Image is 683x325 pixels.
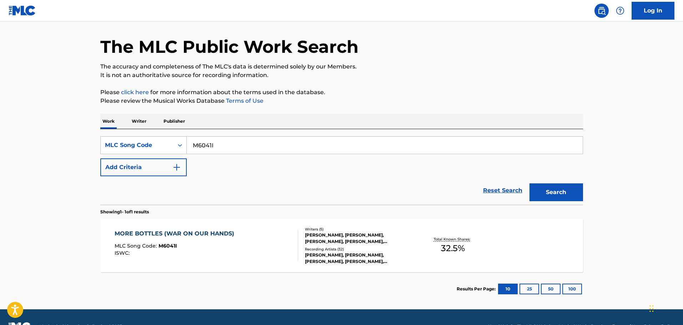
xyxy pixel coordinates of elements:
[594,4,609,18] a: Public Search
[100,88,583,97] p: Please for more information about the terms used in the database.
[115,229,238,238] div: MORE BOTTLES (WAR ON OUR HANDS)
[159,243,177,249] span: M6041I
[130,114,149,129] p: Writer
[115,250,131,256] span: ISWC :
[613,4,627,18] div: Help
[649,298,654,319] div: Drag
[115,243,159,249] span: MLC Song Code :
[100,209,149,215] p: Showing 1 - 1 of 1 results
[632,2,674,20] a: Log In
[305,247,413,252] div: Recording Artists ( 32 )
[305,232,413,245] div: [PERSON_NAME], [PERSON_NAME], [PERSON_NAME], [PERSON_NAME], [PERSON_NAME]
[479,183,526,198] a: Reset Search
[519,284,539,294] button: 25
[105,141,169,149] div: MLC Song Code
[100,219,583,272] a: MORE BOTTLES (WAR ON OUR HANDS)MLC Song Code:M6041IISWC:Writers (5)[PERSON_NAME], [PERSON_NAME], ...
[121,89,149,96] a: click here
[305,227,413,232] div: Writers ( 5 )
[434,237,472,242] p: Total Known Shares:
[541,284,561,294] button: 50
[100,71,583,80] p: It is not an authoritative source for recording information.
[498,284,518,294] button: 10
[161,114,187,129] p: Publisher
[529,183,583,201] button: Search
[100,158,187,176] button: Add Criteria
[457,286,497,292] p: Results Per Page:
[100,114,117,129] p: Work
[616,6,624,15] img: help
[100,136,583,205] form: Search Form
[9,5,36,16] img: MLC Logo
[100,36,358,57] h1: The MLC Public Work Search
[597,6,606,15] img: search
[562,284,582,294] button: 100
[172,163,181,172] img: 9d2ae6d4665cec9f34b9.svg
[100,62,583,71] p: The accuracy and completeness of The MLC's data is determined solely by our Members.
[100,97,583,105] p: Please review the Musical Works Database
[441,242,465,255] span: 32.5 %
[647,291,683,325] iframe: Chat Widget
[225,97,263,104] a: Terms of Use
[305,252,413,265] div: [PERSON_NAME], [PERSON_NAME], [PERSON_NAME], [PERSON_NAME], [PERSON_NAME] AKA [PERSON_NAME] ST. [...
